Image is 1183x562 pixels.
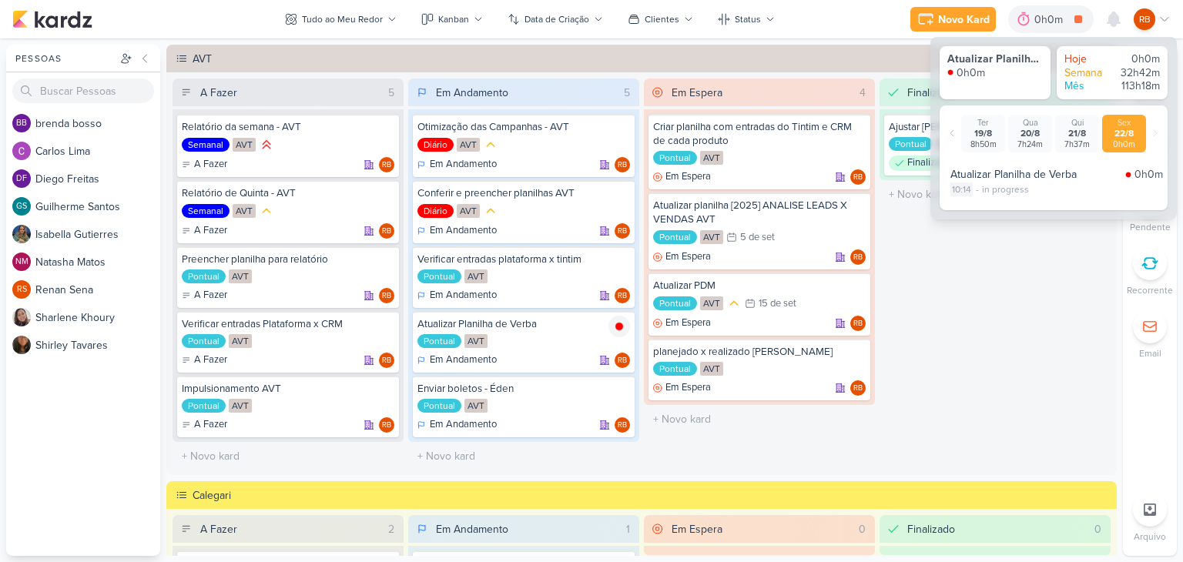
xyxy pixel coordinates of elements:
div: Em Andamento [436,85,508,101]
div: Pontual [182,269,226,283]
div: A Fazer [200,85,237,101]
div: S h i r l e y T a v a r e s [35,337,160,353]
p: A Fazer [194,353,227,368]
div: Responsável: Rogerio Bispo [379,417,394,433]
div: Pontual [653,362,697,376]
img: tracking [947,69,953,75]
div: 15 de set [759,299,796,309]
p: DF [16,175,27,183]
div: AVT [464,399,488,413]
div: G u i l h e r m e S a n t o s [35,199,160,215]
p: RB [853,385,863,393]
div: Em Andamento [417,288,497,303]
div: A Fazer [182,353,227,368]
div: Em Espera [672,521,722,537]
div: brenda bosso [12,114,31,132]
div: 22/8 [1105,128,1143,139]
div: Atualizar Planilha de Verba [947,52,1043,66]
div: Rogerio Bispo [379,157,394,172]
div: Responsável: Rogerio Bispo [615,353,630,368]
div: S h a r l e n e K h o u r y [35,309,160,326]
div: 19/8 [964,128,1002,139]
div: Responsável: Rogerio Bispo [615,157,630,172]
p: RB [618,293,627,300]
div: Pontual [653,296,697,310]
div: Em Espera [653,249,711,265]
div: Atualizar Planilha de Verba [417,317,630,331]
p: Em Andamento [430,157,497,172]
div: Em Espera [672,85,722,101]
div: Pontual [182,399,226,413]
div: Verificar entradas Plataforma x CRM [182,317,394,331]
div: 21/8 [1058,128,1096,139]
img: tracking [608,316,630,337]
p: A Fazer [194,157,227,172]
div: Rogerio Bispo [850,380,866,396]
div: b r e n d a b o s s o [35,115,160,132]
div: Prioridade Média [259,203,274,219]
button: Novo Kard [910,7,996,32]
div: AVT [700,296,723,310]
div: AVT [229,334,252,348]
div: 0 [1088,521,1108,537]
p: A Fazer [194,288,227,303]
div: 5 [382,85,400,101]
div: 10:14 [950,182,973,196]
div: Pontual [889,137,933,151]
div: Rogerio Bispo [379,417,394,433]
p: Em Andamento [430,223,497,239]
div: Enviar boletos - Éden [417,382,630,396]
input: + Novo kard [647,408,872,430]
p: Em Espera [665,380,711,396]
div: Diário [417,138,454,152]
div: Responsável: Rogerio Bispo [850,169,866,185]
div: Rogerio Bispo [615,223,630,239]
img: Isabella Gutierres [12,225,31,243]
div: Prioridade Alta [259,137,274,152]
div: Novo Kard [938,12,990,28]
div: Qui [1058,118,1096,128]
div: AVT [700,151,723,165]
div: 0 [853,521,872,537]
p: Arquivo [1134,530,1166,544]
p: Em Andamento [430,417,497,433]
div: 0h0m [1114,52,1160,66]
p: A Fazer [194,417,227,433]
img: kardz.app [12,10,92,28]
div: Impulsionamento AVT [182,382,394,396]
p: GS [16,202,27,211]
div: planejado x realizado Éden [653,345,866,359]
p: RB [618,422,627,430]
div: Em Andamento [417,157,497,172]
div: 4 [853,85,872,101]
div: Rogerio Bispo [615,417,630,433]
div: AVT [700,362,723,376]
div: Conferir e preencher planilhas AVT [417,186,630,200]
div: Prioridade Média [726,296,742,311]
p: RB [618,357,627,365]
div: Finalizado [907,521,955,537]
div: Atualizar planilha [2025] ANALISE LEADS X VENDAS AVT [653,199,866,226]
p: RB [853,254,863,262]
div: 5 de set [740,232,775,243]
div: Pontual [417,269,461,283]
div: Rogerio Bispo [379,288,394,303]
div: C a r l o s L i m a [35,143,160,159]
div: A Fazer [182,288,227,303]
p: RS [17,286,27,294]
div: Ter [964,118,1002,128]
div: Guilherme Santos [12,197,31,216]
div: Finalizado [907,85,955,101]
div: D i e g o F r e i t a s [35,171,160,187]
div: Em Andamento [436,521,508,537]
div: 7h24m [1011,139,1049,149]
div: Semanal [182,204,230,218]
div: Relatório de Quinta - AVT [182,186,394,200]
div: Rogerio Bispo [379,223,394,239]
div: Pessoas [12,52,117,65]
div: Rogerio Bispo [850,249,866,265]
div: 32h42m [1114,66,1160,80]
div: Finalizado [889,156,957,171]
p: RB [382,162,391,169]
div: Em Andamento [417,353,497,368]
